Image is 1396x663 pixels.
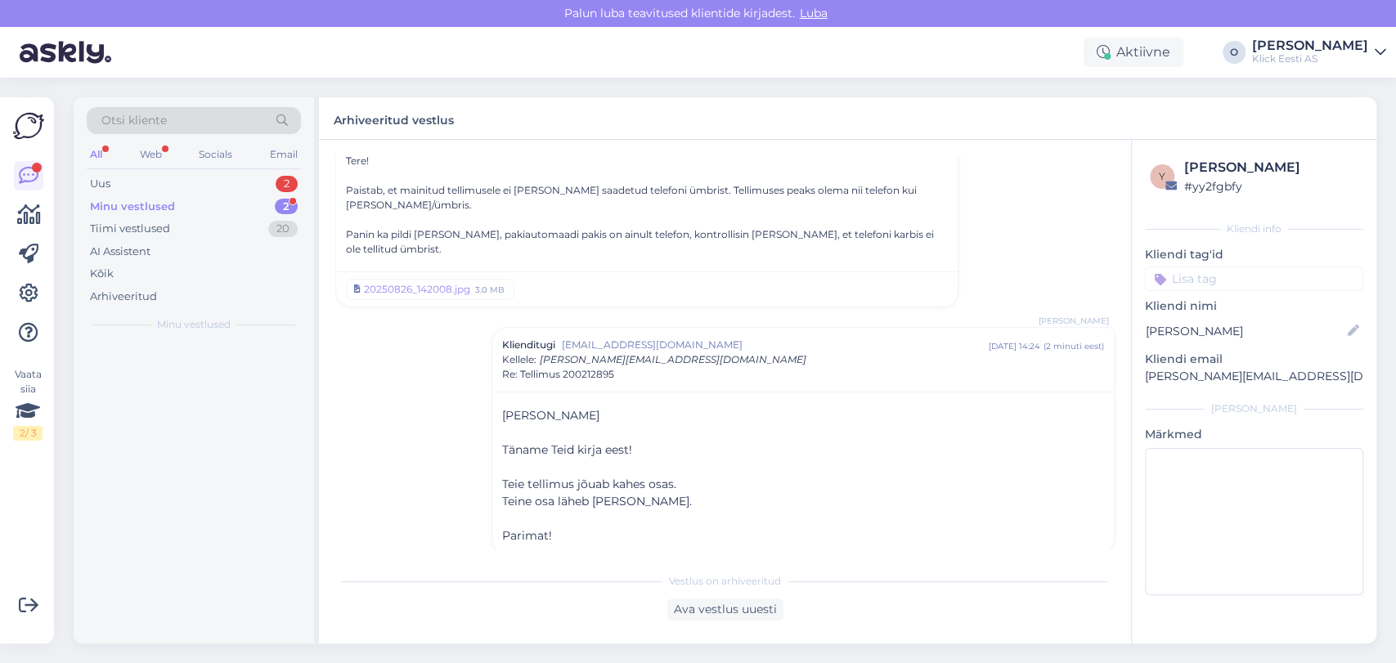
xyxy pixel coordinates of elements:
div: 2 [275,199,298,215]
p: Kliendi nimi [1145,298,1363,315]
div: Panin ka pildi [PERSON_NAME], pakiautomaadi pakis on ainult telefon, kontrollisin [PERSON_NAME], ... [346,227,948,257]
div: Klick Eesti AS [1252,52,1368,65]
span: Parimat! [502,528,552,543]
div: [PERSON_NAME] [1252,39,1368,52]
div: 2 [276,176,298,192]
div: Socials [195,144,236,165]
div: Kõik [90,266,114,282]
img: Askly Logo [13,110,44,141]
div: AI Assistent [90,244,150,260]
span: Klienditugi [502,338,555,352]
span: Luba [795,6,833,20]
span: [EMAIL_ADDRESS][DOMAIN_NAME] [562,338,989,352]
div: 20 [268,221,298,237]
div: 3.0 MB [474,282,506,297]
span: [PERSON_NAME][EMAIL_ADDRESS][DOMAIN_NAME] [540,353,806,365]
span: Vestlus on arhiveeritud [669,574,781,589]
span: Minu vestlused [157,317,231,332]
div: [PERSON_NAME] [1184,158,1358,177]
span: Täname Teid kirja eest! [502,442,632,457]
input: Lisa tag [1145,267,1363,291]
div: # yy2fgbfy [1184,177,1358,195]
div: [PERSON_NAME] [1145,401,1363,416]
p: Kliendi email [1145,351,1363,368]
div: Aktiivne [1084,38,1183,67]
p: Märkmed [1145,426,1363,443]
span: Re: Tellimus 200212895 [502,367,614,382]
span: Teine osa läheb [PERSON_NAME]. [502,494,692,508]
div: Web [137,144,165,165]
div: 20250826_142008.jpg [364,282,470,297]
div: Vaata siia [13,367,43,441]
div: Kliendi info [1145,222,1363,236]
div: ( 2 minuti eest ) [1044,340,1104,352]
div: O [1223,41,1246,64]
div: [DATE] 14:24 [989,340,1040,352]
div: Tiimi vestlused [90,221,170,237]
span: Kellele : [502,353,536,365]
div: All [87,144,105,165]
div: Tere! [346,154,948,257]
div: Minu vestlused [90,199,175,215]
div: Arhiveeritud [90,289,157,305]
div: 2 / 3 [13,426,43,441]
div: Email [267,144,301,165]
a: [PERSON_NAME]Klick Eesti AS [1252,39,1386,65]
p: [PERSON_NAME][EMAIL_ADDRESS][DOMAIN_NAME] [1145,368,1363,385]
span: Teie tellimus jõuab kahes osas. [502,477,676,491]
div: Paistab, et mainitud tellimusele ei [PERSON_NAME] saadetud telefoni ümbrist. Tellimuses peaks ole... [346,183,948,213]
div: Ava vestlus uuesti [667,598,783,620]
input: Lisa nimi [1146,322,1344,340]
span: Otsi kliente [101,112,167,129]
div: Uus [90,176,110,192]
p: Kliendi tag'id [1145,246,1363,263]
span: [PERSON_NAME] [1039,315,1109,327]
span: [PERSON_NAME] [502,408,599,423]
span: y [1159,170,1165,182]
label: Arhiveeritud vestlus [334,107,454,129]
